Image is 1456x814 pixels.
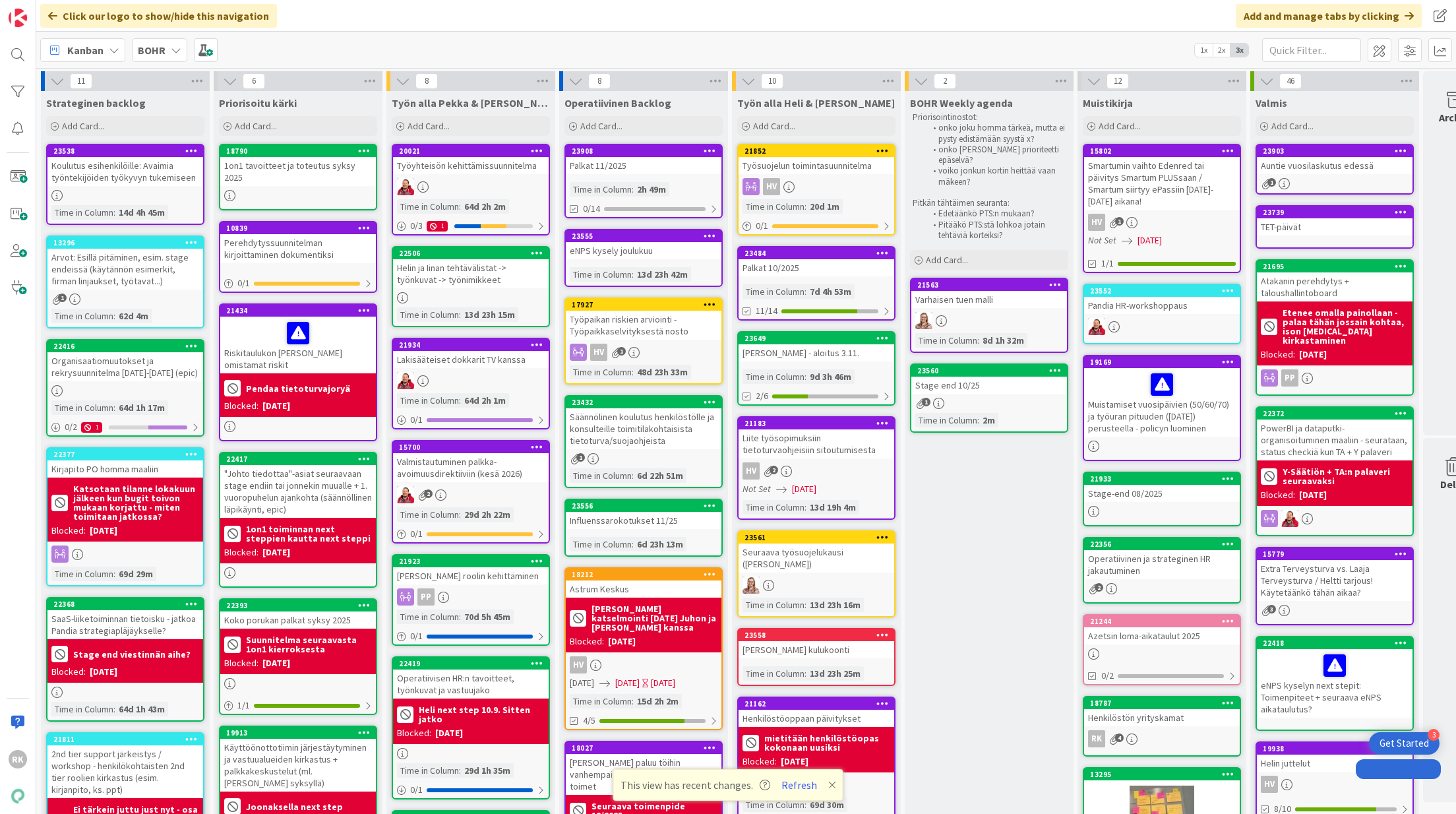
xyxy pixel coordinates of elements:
[393,339,549,351] div: 21934
[9,9,27,27] img: Visit kanbanzone.com
[911,365,1067,394] div: 23560Stage end 10/25
[1101,257,1114,270] span: 1/1
[1279,73,1302,89] span: 46
[1257,637,1412,649] div: 22418
[915,413,977,427] div: Time in Column
[1084,768,1240,780] div: 13295
[761,73,783,89] span: 10
[566,742,721,795] div: 18027[PERSON_NAME] paluu töihin vanhempainvapaalta - käytännön toimet
[739,259,894,276] div: Palkat 10/2025
[756,304,777,318] span: 11/14
[566,230,721,242] div: 23555
[113,309,115,323] span: :
[399,340,549,350] div: 21934
[47,237,203,290] div: 13296Arvot: Esillä pitäminen, esim. stage endeissä (käytännön esimerkit, firman linjaukset, työta...
[756,219,768,233] span: 0 / 1
[911,377,1067,394] div: Stage end 10/25
[1257,776,1412,793] div: HV
[572,232,721,241] div: 23555
[1083,96,1133,110] span: Muistikirja
[566,242,721,259] div: eNPS kysely joulukuu
[461,199,509,214] div: 64d 2h 2m
[1090,146,1240,156] div: 15802
[566,742,721,754] div: 18027
[1261,348,1295,361] div: Blocked:
[220,222,376,263] div: 10839Perehdytyssuunnitelman kirjoittaminen dokumentiksi
[1263,409,1412,418] div: 22372
[977,413,979,427] span: :
[566,500,721,512] div: 23556
[739,429,894,458] div: Liite työsopimuksiin tietoturvaohjeisiin sitoutumisesta
[81,422,102,433] div: 1
[62,120,104,132] span: Add Card...
[220,222,376,234] div: 10839
[220,317,376,373] div: Riskitaulukon [PERSON_NAME] omistamat riskit
[1213,44,1230,57] span: 2x
[1267,178,1276,187] span: 1
[1084,538,1240,579] div: 22356Operatiivinen ja strateginen HR jakautuminen
[51,400,113,415] div: Time in Column
[911,279,1067,308] div: 21563Varhaisen tuen malli
[1236,4,1422,28] div: Add and manage tabs by clicking
[926,220,1066,241] li: Pitääkö PTS:stä lohkoa jotain tehtäviä korteiksi?
[743,577,760,594] img: IH
[393,588,549,606] div: PP
[1084,214,1240,231] div: HV
[393,658,549,699] div: 22419Operatiivisen HR:n tavoitteet, työnkuvat ja vastuujako
[566,408,721,449] div: Säännölinen koulutus henkilöstölle ja konsulteille toimitilakohtaisista tietoturva/suojaohjeista
[1115,217,1124,226] span: 1
[1084,615,1240,644] div: 21244Azetsin loma-aikataulut 2025
[1257,548,1412,601] div: 15779Extra Terveysturva vs. Laaja Terveysturva / Heltti tarjous! Käytetäänkö tähän aikaa?
[53,146,203,156] div: 23538
[47,449,203,478] div: 22377Kirjapito PO homma maaliin
[566,230,721,259] div: 23555eNPS kysely joulukuu
[763,178,780,195] div: HV
[915,312,932,329] img: IH
[393,339,549,368] div: 21934Lakisääteiset dokkarit TV kanssa
[53,238,203,247] div: 13296
[739,629,894,641] div: 23558
[926,208,1066,219] li: Edetäänkö PTS:n mukaan?
[739,247,894,276] div: 23484Palkat 10/2025
[399,443,549,452] div: 15700
[47,145,203,157] div: 23538
[1257,369,1412,387] div: PP
[65,420,77,434] span: 0 / 2
[393,628,549,644] div: 0/1
[570,365,632,379] div: Time in Column
[393,526,549,542] div: 0/1
[570,182,632,197] div: Time in Column
[47,340,203,352] div: 22416
[393,441,549,482] div: 15700Valmistautuminen palkka-avoimuusdirektiiviin (kesä 2026)
[220,697,376,714] div: 1/1
[566,396,721,449] div: 23432Säännölinen koulutus henkilöstölle ja konsulteille toimitilakohtaisista tietoturva/suojaohje...
[576,453,585,462] span: 1
[1084,538,1240,550] div: 22356
[743,199,804,214] div: Time in Column
[739,418,894,429] div: 21183
[220,145,376,186] div: 187901on1 tavoitteet ja toteutus syksy 2025
[220,727,376,792] div: 19913Käyttöönottotiimin järjestäytyminen ja vastuualueiden kirkastus + palkkakeskustelut (ml. [PE...
[1257,548,1412,560] div: 15779
[220,453,376,465] div: 22417
[410,413,423,427] span: 0 / 1
[51,309,113,323] div: Time in Column
[393,178,549,195] div: JS
[226,454,376,464] div: 22417
[580,120,622,132] span: Add Card...
[926,254,968,266] span: Add Card...
[399,249,549,258] div: 22506
[632,365,634,379] span: :
[397,393,459,408] div: Time in Column
[1263,262,1412,271] div: 21695
[1257,145,1412,157] div: 23903
[1257,145,1412,174] div: 23903Auntie vuosilaskutus edessä
[1257,743,1412,755] div: 19938
[46,96,146,110] span: Strateginen backlog
[58,294,67,302] span: 1
[911,312,1067,329] div: IH
[806,199,843,214] div: 20d 1m
[915,333,977,348] div: Time in Column
[979,413,998,427] div: 2m
[1257,272,1412,301] div: Atakanin perehdytys + taloushallintoboard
